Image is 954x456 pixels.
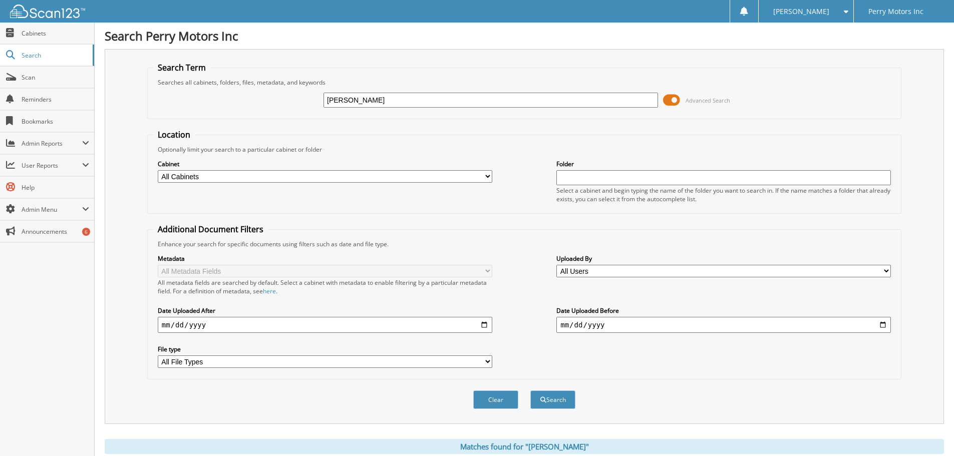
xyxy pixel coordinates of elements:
[105,28,944,44] h1: Search Perry Motors Inc
[686,97,730,104] span: Advanced Search
[153,62,211,73] legend: Search Term
[153,129,195,140] legend: Location
[153,145,896,154] div: Optionally limit your search to a particular cabinet or folder
[556,254,891,263] label: Uploaded By
[473,390,518,409] button: Clear
[82,228,90,236] div: 6
[10,5,85,18] img: scan123-logo-white.svg
[158,160,492,168] label: Cabinet
[868,9,923,15] span: Perry Motors Inc
[22,73,89,82] span: Scan
[158,254,492,263] label: Metadata
[773,9,829,15] span: [PERSON_NAME]
[153,240,896,248] div: Enhance your search for specific documents using filters such as date and file type.
[22,117,89,126] span: Bookmarks
[263,287,276,295] a: here
[556,186,891,203] div: Select a cabinet and begin typing the name of the folder you want to search in. If the name match...
[556,317,891,333] input: end
[22,205,82,214] span: Admin Menu
[556,306,891,315] label: Date Uploaded Before
[158,317,492,333] input: start
[153,78,896,87] div: Searches all cabinets, folders, files, metadata, and keywords
[158,306,492,315] label: Date Uploaded After
[22,95,89,104] span: Reminders
[22,29,89,38] span: Cabinets
[530,390,575,409] button: Search
[158,278,492,295] div: All metadata fields are searched by default. Select a cabinet with metadata to enable filtering b...
[153,224,268,235] legend: Additional Document Filters
[105,439,944,454] div: Matches found for "[PERSON_NAME]"
[22,227,89,236] span: Announcements
[22,51,88,60] span: Search
[22,183,89,192] span: Help
[158,345,492,353] label: File type
[22,161,82,170] span: User Reports
[22,139,82,148] span: Admin Reports
[556,160,891,168] label: Folder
